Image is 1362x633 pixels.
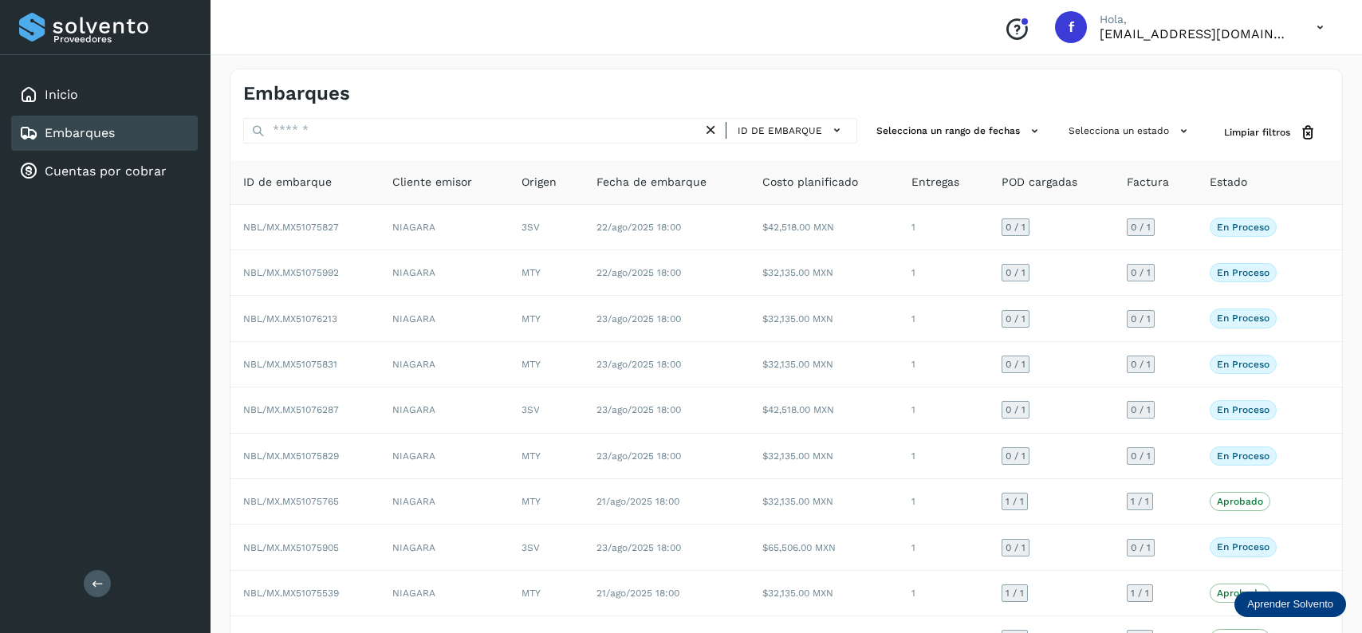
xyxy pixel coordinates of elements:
[1131,360,1151,369] span: 0 / 1
[509,434,583,479] td: MTY
[899,571,989,616] td: 1
[380,342,509,387] td: NIAGARA
[596,496,679,507] span: 21/ago/2025 18:00
[899,525,989,570] td: 1
[45,163,167,179] a: Cuentas por cobrar
[1131,314,1151,324] span: 0 / 1
[1217,450,1269,462] p: En proceso
[1210,174,1247,191] span: Estado
[1217,496,1263,507] p: Aprobado
[899,387,989,433] td: 1
[1217,359,1269,370] p: En proceso
[596,359,681,370] span: 23/ago/2025 18:00
[1217,404,1269,415] p: En proceso
[522,174,557,191] span: Origen
[1062,118,1199,144] button: Selecciona un estado
[392,174,472,191] span: Cliente emisor
[243,174,332,191] span: ID de embarque
[899,479,989,525] td: 1
[380,525,509,570] td: NIAGARA
[243,496,339,507] span: NBL/MX.MX51075765
[11,116,198,151] div: Embarques
[380,479,509,525] td: NIAGARA
[899,205,989,250] td: 1
[1217,222,1269,233] p: En proceso
[509,479,583,525] td: MTY
[870,118,1049,144] button: Selecciona un rango de fechas
[380,250,509,296] td: NIAGARA
[1002,174,1077,191] span: POD cargadas
[380,571,509,616] td: NIAGARA
[596,450,681,462] span: 23/ago/2025 18:00
[45,87,78,102] a: Inicio
[596,267,681,278] span: 22/ago/2025 18:00
[1006,222,1025,232] span: 0 / 1
[1127,174,1169,191] span: Factura
[509,571,583,616] td: MTY
[1131,268,1151,277] span: 0 / 1
[243,222,339,233] span: NBL/MX.MX51075827
[1006,314,1025,324] span: 0 / 1
[11,77,198,112] div: Inicio
[1006,360,1025,369] span: 0 / 1
[380,434,509,479] td: NIAGARA
[750,479,899,525] td: $32,135.00 MXN
[1217,313,1269,324] p: En proceso
[1131,451,1151,461] span: 0 / 1
[1131,222,1151,232] span: 0 / 1
[380,205,509,250] td: NIAGARA
[733,119,850,142] button: ID de embarque
[1224,125,1290,140] span: Limpiar filtros
[243,450,339,462] span: NBL/MX.MX51075829
[596,404,681,415] span: 23/ago/2025 18:00
[750,205,899,250] td: $42,518.00 MXN
[596,222,681,233] span: 22/ago/2025 18:00
[738,124,822,138] span: ID de embarque
[1217,588,1263,599] p: Aprobado
[509,342,583,387] td: MTY
[1217,267,1269,278] p: En proceso
[1217,541,1269,552] p: En proceso
[596,174,707,191] span: Fecha de embarque
[509,296,583,341] td: MTY
[53,33,191,45] p: Proveedores
[509,205,583,250] td: 3SV
[1006,497,1024,506] span: 1 / 1
[509,525,583,570] td: 3SV
[762,174,858,191] span: Costo planificado
[750,387,899,433] td: $42,518.00 MXN
[509,250,583,296] td: MTY
[899,250,989,296] td: 1
[1006,588,1024,598] span: 1 / 1
[243,359,337,370] span: NBL/MX.MX51075831
[1211,118,1329,147] button: Limpiar filtros
[1131,588,1149,598] span: 1 / 1
[750,525,899,570] td: $65,506.00 MXN
[596,313,681,324] span: 23/ago/2025 18:00
[243,404,339,415] span: NBL/MX.MX51076287
[1131,497,1149,506] span: 1 / 1
[1131,405,1151,415] span: 0 / 1
[243,267,339,278] span: NBL/MX.MX51075992
[899,296,989,341] td: 1
[1247,598,1333,611] p: Aprender Solvento
[380,296,509,341] td: NIAGARA
[11,154,198,189] div: Cuentas por cobrar
[750,342,899,387] td: $32,135.00 MXN
[509,387,583,433] td: 3SV
[1131,543,1151,552] span: 0 / 1
[596,542,681,553] span: 23/ago/2025 18:00
[45,125,115,140] a: Embarques
[1006,405,1025,415] span: 0 / 1
[380,387,509,433] td: NIAGARA
[750,296,899,341] td: $32,135.00 MXN
[1006,451,1025,461] span: 0 / 1
[1234,592,1346,617] div: Aprender Solvento
[1006,268,1025,277] span: 0 / 1
[243,542,339,553] span: NBL/MX.MX51075905
[1006,543,1025,552] span: 0 / 1
[911,174,959,191] span: Entregas
[243,82,350,105] h4: Embarques
[750,571,899,616] td: $32,135.00 MXN
[243,313,337,324] span: NBL/MX.MX51076213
